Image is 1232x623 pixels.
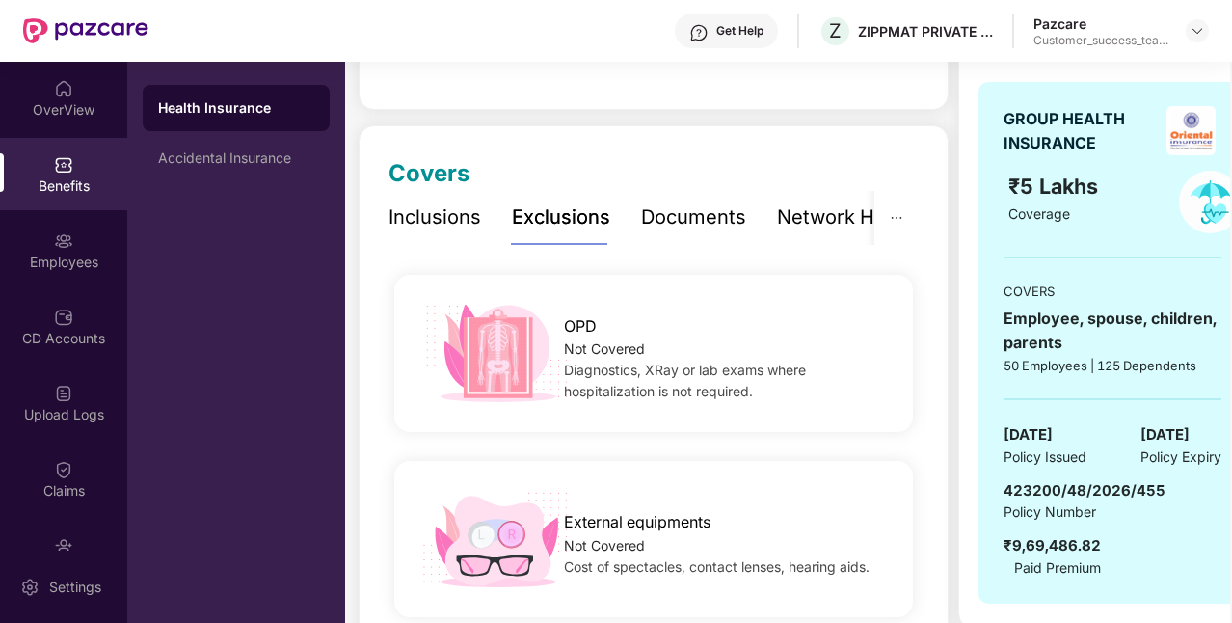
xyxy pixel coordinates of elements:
div: Documents [641,203,746,232]
div: 50 Employees | 125 Dependents [1004,356,1221,375]
span: Z [829,19,842,42]
span: Coverage [1008,205,1070,222]
img: svg+xml;base64,PHN2ZyBpZD0iSGVscC0zMngzMiIgeG1sbnM9Imh0dHA6Ly93d3cudzMub3JnLzIwMDAvc3ZnIiB3aWR0aD... [689,23,709,42]
span: Diagnostics, XRay or lab exams where hospitalization is not required. [564,362,806,399]
img: svg+xml;base64,PHN2ZyBpZD0iSG9tZSIgeG1sbnM9Imh0dHA6Ly93d3cudzMub3JnLzIwMDAvc3ZnIiB3aWR0aD0iMjAiIG... [54,79,73,98]
div: GROUP HEALTH INSURANCE [1004,107,1160,155]
span: 423200/48/2026/455 [1004,481,1165,500]
button: ellipsis [874,191,919,244]
div: Network Hospitals [777,203,946,232]
div: Settings [43,578,107,597]
div: Health Insurance [158,98,314,118]
img: New Pazcare Logo [23,18,148,43]
div: Employee, spouse, children, parents [1004,307,1221,355]
span: Cost of spectacles, contact lenses, hearing aids. [564,558,870,575]
img: svg+xml;base64,PHN2ZyBpZD0iRW1wbG95ZWVzIiB4bWxucz0iaHR0cDovL3d3dy53My5vcmcvMjAwMC9zdmciIHdpZHRoPS... [54,231,73,251]
span: OPD [564,314,597,339]
div: Get Help [716,23,763,39]
div: Inclusions [388,203,481,232]
img: svg+xml;base64,PHN2ZyBpZD0iRHJvcGRvd24tMzJ4MzIiIHhtbG5zPSJodHRwOi8vd3d3LnczLm9yZy8yMDAwL3N2ZyIgd2... [1190,23,1205,39]
div: Pazcare [1033,14,1168,33]
div: COVERS [1004,282,1221,301]
img: icon [418,485,575,594]
div: Customer_success_team_lead [1033,33,1168,48]
span: External equipments [564,510,710,534]
div: ZIPPMAT PRIVATE LIMITED [858,22,993,41]
span: Policy Expiry [1140,447,1221,468]
div: ₹9,69,486.82 [1004,534,1101,557]
img: svg+xml;base64,PHN2ZyBpZD0iQ2xhaW0iIHhtbG5zPSJodHRwOi8vd3d3LnczLm9yZy8yMDAwL3N2ZyIgd2lkdGg9IjIwIi... [54,460,73,479]
img: svg+xml;base64,PHN2ZyBpZD0iU2V0dGluZy0yMHgyMCIgeG1sbnM9Imh0dHA6Ly93d3cudzMub3JnLzIwMDAvc3ZnIiB3aW... [20,578,40,597]
div: Exclusions [512,203,610,232]
img: svg+xml;base64,PHN2ZyBpZD0iRW5kb3JzZW1lbnRzIiB4bWxucz0iaHR0cDovL3d3dy53My5vcmcvMjAwMC9zdmciIHdpZH... [54,536,73,555]
span: Policy Number [1004,503,1096,520]
img: svg+xml;base64,PHN2ZyBpZD0iVXBsb2FkX0xvZ3MiIGRhdGEtbmFtZT0iVXBsb2FkIExvZ3MiIHhtbG5zPSJodHRwOi8vd3... [54,384,73,403]
img: icon [418,299,575,408]
span: [DATE] [1004,423,1053,447]
span: Paid Premium [1014,557,1101,579]
span: ellipsis [890,211,903,225]
img: svg+xml;base64,PHN2ZyBpZD0iQmVuZWZpdHMiIHhtbG5zPSJodHRwOi8vd3d3LnczLm9yZy8yMDAwL3N2ZyIgd2lkdGg9Ij... [54,155,73,175]
span: ₹5 Lakhs [1008,174,1104,199]
span: Covers [388,159,469,187]
div: Not Covered [564,535,889,556]
span: Policy Issued [1004,447,1086,468]
img: insurerLogo [1166,106,1216,155]
span: [DATE] [1140,423,1190,447]
div: Accidental Insurance [158,150,314,166]
div: Not Covered [564,339,889,360]
img: svg+xml;base64,PHN2ZyBpZD0iQ0RfQWNjb3VudHMiIGRhdGEtbmFtZT0iQ0QgQWNjb3VudHMiIHhtbG5zPSJodHRwOi8vd3... [54,308,73,327]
